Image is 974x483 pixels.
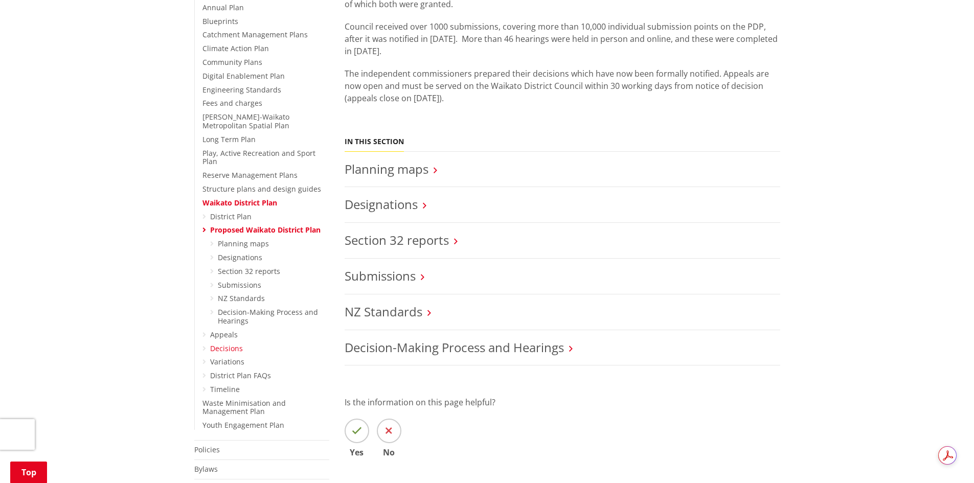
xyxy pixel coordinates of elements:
[345,232,449,248] a: Section 32 reports
[202,198,277,208] a: Waikato District Plan
[202,134,256,144] a: Long Term Plan
[202,43,269,53] a: Climate Action Plan
[202,420,284,430] a: Youth Engagement Plan
[210,357,244,366] a: Variations
[10,462,47,483] a: Top
[218,252,262,262] a: Designations
[194,445,220,454] a: Policies
[345,20,780,57] p: Council received over 1000 submissions, covering more than 10,000 individual submission points on...
[210,330,238,339] a: Appeals
[202,98,262,108] a: Fees and charges
[202,71,285,81] a: Digital Enablement Plan
[202,184,321,194] a: Structure plans and design guides
[218,239,269,248] a: Planning maps
[194,464,218,474] a: Bylaws
[218,293,265,303] a: NZ Standards
[202,148,315,167] a: Play, Active Recreation and Sport Plan
[210,371,271,380] a: District Plan FAQs
[210,384,240,394] a: Timeline
[345,137,404,146] h5: In this section
[345,267,416,284] a: Submissions
[377,448,401,456] span: No
[202,112,289,130] a: [PERSON_NAME]-Waikato Metropolitan Spatial Plan
[202,398,286,417] a: Waste Minimisation and Management Plan
[345,160,428,177] a: Planning maps
[345,67,780,104] p: The independent commissioners prepared their decisions which have now been formally notified. App...
[210,225,321,235] a: Proposed Waikato District Plan
[345,196,418,213] a: Designations
[345,303,422,320] a: NZ Standards
[218,266,280,276] a: Section 32 reports
[345,448,369,456] span: Yes
[218,280,261,290] a: Submissions
[202,170,298,180] a: Reserve Management Plans
[927,440,964,477] iframe: Messenger Launcher
[202,16,238,26] a: Blueprints
[345,339,564,356] a: Decision-Making Process and Hearings
[202,57,262,67] a: Community Plans
[202,85,281,95] a: Engineering Standards
[210,212,252,221] a: District Plan
[210,343,243,353] a: Decisions
[202,3,244,12] a: Annual Plan
[218,307,318,326] a: Decision-Making Process and Hearings
[202,30,308,39] a: Catchment Management Plans
[345,396,780,408] p: Is the information on this page helpful?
